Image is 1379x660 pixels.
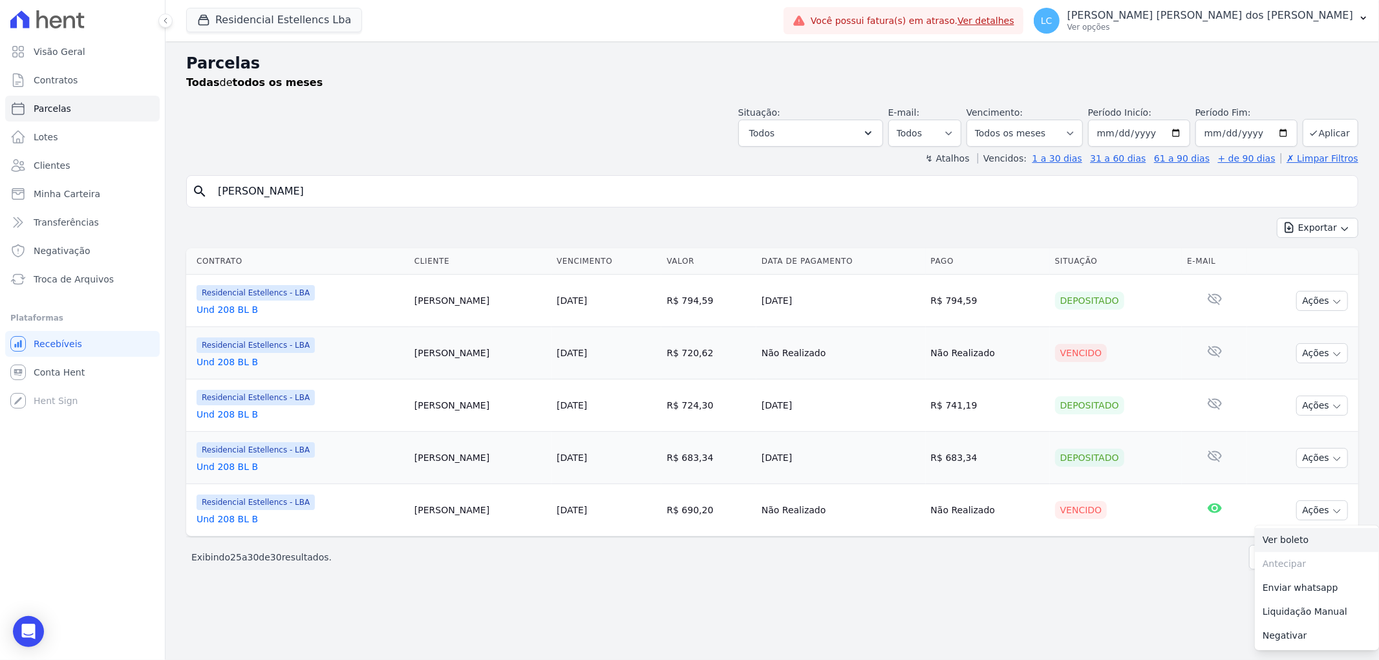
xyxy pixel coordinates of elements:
td: [PERSON_NAME] [409,379,551,432]
div: Open Intercom Messenger [13,616,44,647]
label: Período Inicío: [1088,107,1151,118]
a: Und 208 BL B [197,513,404,526]
span: 30 [270,552,282,562]
a: Negativação [5,238,160,264]
button: Residencial Estellencs Lba [186,8,362,32]
span: Transferências [34,216,99,229]
a: ✗ Limpar Filtros [1281,153,1358,164]
strong: todos os meses [233,76,323,89]
label: Situação: [738,107,780,118]
td: [PERSON_NAME] [409,327,551,379]
td: Não Realizado [926,327,1050,379]
button: Ações [1296,396,1348,416]
span: 30 [248,552,259,562]
a: 1 a 30 dias [1032,153,1082,164]
td: Não Realizado [756,484,926,537]
span: Residencial Estellencs - LBA [197,390,315,405]
td: R$ 741,19 [926,379,1050,432]
th: Cliente [409,248,551,275]
p: de [186,75,323,90]
label: ↯ Atalhos [925,153,969,164]
button: Exportar [1277,218,1358,238]
td: Não Realizado [926,484,1050,537]
label: E-mail: [888,107,920,118]
span: Minha Carteira [34,187,100,200]
a: 31 a 60 dias [1090,153,1146,164]
p: Exibindo a de resultados. [191,551,332,564]
a: Und 208 BL B [197,408,404,421]
a: Clientes [5,153,160,178]
td: R$ 724,30 [661,379,756,432]
a: Recebíveis [5,331,160,357]
td: [PERSON_NAME] [409,275,551,327]
span: Recebíveis [34,337,82,350]
span: 25 [230,552,242,562]
span: Lotes [34,131,58,144]
span: Parcelas [34,102,71,115]
input: Buscar por nome do lote ou do cliente [210,178,1352,204]
td: [DATE] [756,432,926,484]
a: [DATE] [557,400,587,410]
span: Todos [749,125,775,141]
th: Valor [661,248,756,275]
i: search [192,184,208,199]
span: Residencial Estellencs - LBA [197,442,315,458]
button: LC [PERSON_NAME] [PERSON_NAME] dos [PERSON_NAME] Ver opções [1023,3,1379,39]
td: R$ 794,59 [926,275,1050,327]
td: [PERSON_NAME] [409,484,551,537]
th: Data de Pagamento [756,248,926,275]
span: Residencial Estellencs - LBA [197,337,315,353]
div: Vencido [1055,501,1107,519]
a: Troca de Arquivos [5,266,160,292]
div: Depositado [1055,449,1124,467]
a: 61 a 90 dias [1154,153,1210,164]
a: Und 208 BL B [197,460,404,473]
th: Contrato [186,248,409,275]
button: Ações [1296,500,1348,520]
div: Depositado [1055,292,1124,310]
strong: Todas [186,76,220,89]
span: Contratos [34,74,78,87]
span: Clientes [34,159,70,172]
a: + de 90 dias [1218,153,1276,164]
h2: Parcelas [186,52,1358,75]
span: Conta Hent [34,366,85,379]
a: Und 208 BL B [197,356,404,368]
a: Contratos [5,67,160,93]
a: [DATE] [557,348,587,358]
td: [PERSON_NAME] [409,432,551,484]
th: Pago [926,248,1050,275]
div: Depositado [1055,396,1124,414]
a: [DATE] [557,452,587,463]
a: Minha Carteira [5,181,160,207]
p: Ver opções [1067,22,1353,32]
td: R$ 683,34 [926,432,1050,484]
button: Todos [738,120,883,147]
button: Ações [1296,291,1348,311]
a: Und 208 BL B [197,303,404,316]
td: R$ 720,62 [661,327,756,379]
th: Situação [1050,248,1182,275]
a: Lotes [5,124,160,150]
a: Ver detalhes [957,16,1014,26]
label: Vencidos: [978,153,1027,164]
a: Previous [1249,545,1274,570]
td: R$ 690,20 [661,484,756,537]
div: Vencido [1055,344,1107,362]
span: Residencial Estellencs - LBA [197,285,315,301]
button: Ações [1296,343,1348,363]
a: Visão Geral [5,39,160,65]
div: Plataformas [10,310,155,326]
a: Conta Hent [5,359,160,385]
span: Residencial Estellencs - LBA [197,495,315,510]
td: [DATE] [756,275,926,327]
p: [PERSON_NAME] [PERSON_NAME] dos [PERSON_NAME] [1067,9,1353,22]
a: Transferências [5,209,160,235]
span: LC [1041,16,1053,25]
a: Parcelas [5,96,160,122]
label: Período Fim: [1195,106,1298,120]
td: Não Realizado [756,327,926,379]
th: E-mail [1182,248,1246,275]
a: Ver boleto [1255,528,1379,552]
span: Troca de Arquivos [34,273,114,286]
